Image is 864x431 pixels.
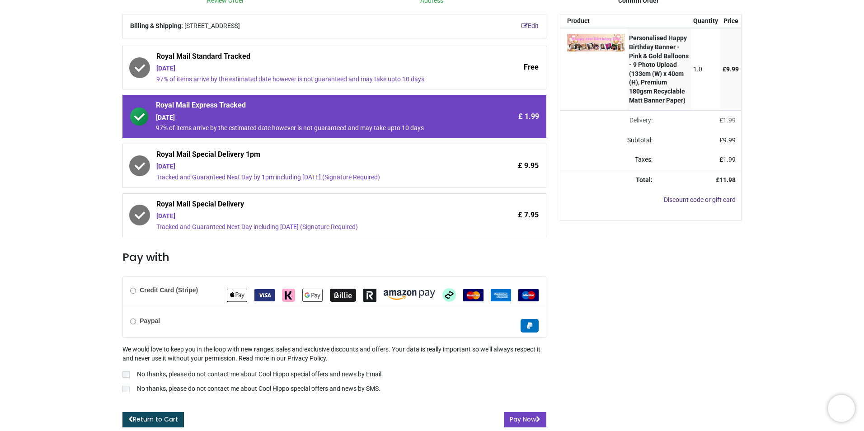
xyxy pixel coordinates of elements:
[442,288,456,302] img: Afterpay Clearpay
[156,52,462,64] span: Royal Mail Standard Tracked
[518,291,539,298] span: Maestro
[384,290,435,300] img: Amazon Pay
[122,386,130,392] input: No thanks, please do not contact me about Cool Hippo special offers and news by SMS.
[521,319,539,333] img: Paypal
[156,124,462,133] div: 97% of items arrive by the estimated date however is not guaranteed and may take upto 10 days
[521,22,539,31] a: Edit
[130,319,136,324] input: Paypal
[720,14,741,28] th: Price
[282,291,295,298] span: Klarna
[723,136,736,144] span: 9.99
[254,291,275,298] span: VISA
[156,150,462,162] span: Royal Mail Special Delivery 1pm
[384,291,435,298] span: Amazon Pay
[560,150,658,170] td: Taxes:
[504,412,546,427] button: Pay Now
[693,65,718,74] div: 1.0
[521,322,539,329] span: Paypal
[227,289,247,302] img: Apple Pay
[122,345,546,395] div: We would love to keep you in the loop with new ranges, sales and exclusive discounts and offers. ...
[156,75,462,84] div: 97% of items arrive by the estimated date however is not guaranteed and may take upto 10 days
[491,289,511,301] img: American Express
[156,113,462,122] div: [DATE]
[140,286,198,294] b: Credit Card (Stripe)
[282,289,295,302] img: Klarna
[524,62,539,72] span: Free
[122,371,130,378] input: No thanks, please do not contact me about Cool Hippo special offers and news by Email.
[463,291,484,298] span: MasterCard
[156,64,462,73] div: [DATE]
[723,66,739,73] span: £
[560,131,658,150] td: Subtotal:
[330,291,356,298] span: Billie
[140,317,160,324] b: Paypal
[719,156,736,163] span: £
[363,289,376,302] img: Revolut Pay
[330,289,356,302] img: Billie
[719,117,736,124] span: £
[518,112,539,122] span: £ 1.99
[137,370,383,379] p: No thanks, please do not contact me about Cool Hippo special offers and news by Email.
[491,291,511,298] span: American Express
[130,288,136,294] input: Credit Card (Stripe)
[636,176,653,183] strong: Total:
[828,395,855,422] iframe: Brevo live chat
[629,34,689,103] strong: Personalised Happy Birthday Banner - Pink & Gold Balloons - 9 Photo Upload (133cm (W) x 40cm (H),...
[137,384,380,394] p: No thanks, please do not contact me about Cool Hippo special offers and news by SMS.
[156,100,462,113] span: Royal Mail Express Tracked
[156,199,462,212] span: Royal Mail Special Delivery
[130,22,183,29] b: Billing & Shipping:
[716,176,736,183] strong: £
[227,291,247,298] span: Apple Pay
[719,176,736,183] span: 11.98
[518,161,539,171] span: £ 9.95
[567,34,625,52] img: v8zEAAAAASUVORK5CYII=
[156,162,462,171] div: [DATE]
[122,412,184,427] a: Return to Cart
[156,173,462,182] div: Tracked and Guaranteed Next Day by 1pm including [DATE] (Signature Required)
[518,289,539,301] img: Maestro
[442,291,456,298] span: Afterpay Clearpay
[691,14,721,28] th: Quantity
[664,196,736,203] a: Discount code or gift card
[726,66,739,73] span: 9.99
[560,14,627,28] th: Product
[302,291,323,298] span: Google Pay
[302,289,323,302] img: Google Pay
[723,117,736,124] span: 1.99
[518,210,539,220] span: £ 7.95
[719,136,736,144] span: £
[560,111,658,131] td: Delivery will be updated after choosing a new delivery method
[122,250,546,265] h3: Pay with
[184,22,240,31] span: [STREET_ADDRESS]
[723,156,736,163] span: 1.99
[254,289,275,301] img: VISA
[463,289,484,301] img: MasterCard
[363,291,376,298] span: Revolut Pay
[156,223,462,232] div: Tracked and Guaranteed Next Day including [DATE] (Signature Required)
[156,212,462,221] div: [DATE]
